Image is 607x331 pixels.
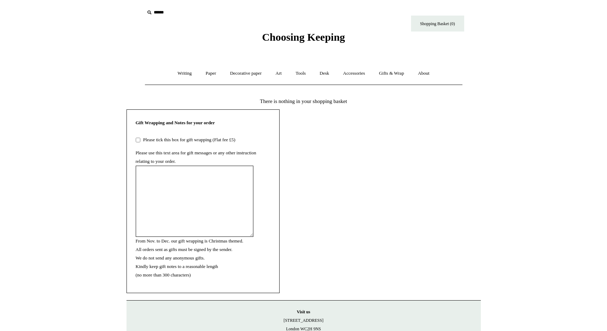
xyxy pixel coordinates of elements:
a: About [411,64,436,83]
strong: Gift Wrapping and Notes for your order [136,120,215,125]
p: There is nothing in your shopping basket [127,97,481,105]
a: Paper [199,64,223,83]
a: Art [269,64,288,83]
a: Choosing Keeping [262,37,345,42]
label: Please use this text area for gift messages or any other instruction relating to your order. [136,150,256,164]
a: Tools [289,64,312,83]
a: Gifts & Wrap [372,64,410,83]
label: Please tick this box for gift wrapping (Flat fee £5) [141,137,235,142]
a: Decorative paper [224,64,268,83]
a: Desk [313,64,336,83]
span: Choosing Keeping [262,31,345,43]
label: From Nov. to Dec. our gift wrapping is Christmas themed. All orders sent as gifts must be signed ... [136,238,243,278]
strong: Visit us [297,309,310,314]
a: Shopping Basket (0) [411,16,464,32]
a: Accessories [337,64,371,83]
a: Writing [171,64,198,83]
